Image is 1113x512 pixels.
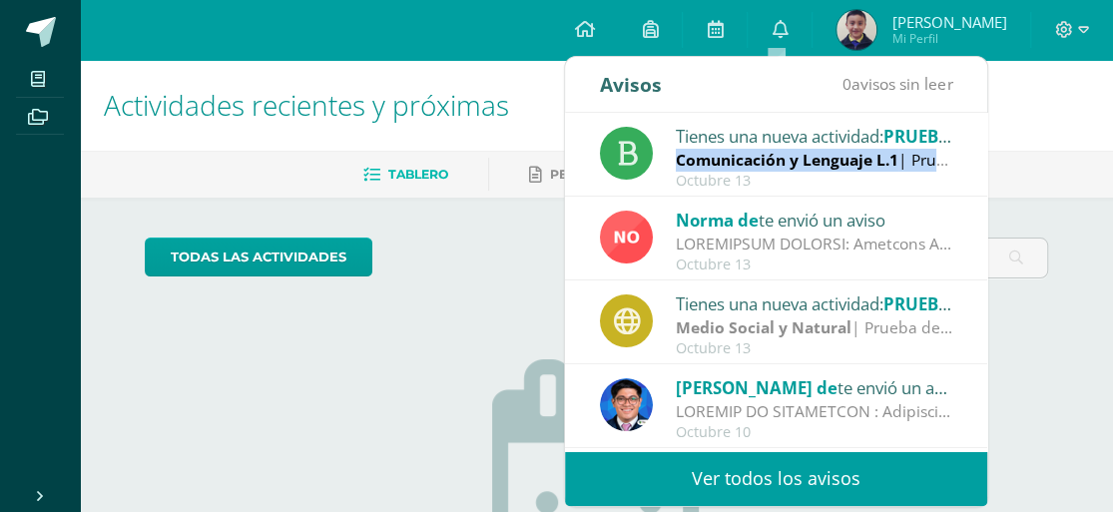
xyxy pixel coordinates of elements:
[529,159,721,191] a: Pendientes de entrega
[891,12,1006,32] span: [PERSON_NAME]
[891,30,1006,47] span: Mi Perfil
[145,238,372,276] a: todas las Actividades
[676,290,953,316] div: Tienes una nueva actividad:
[676,256,953,273] div: Octubre 13
[676,149,898,171] strong: Comunicación y Lenguaje L.1
[676,316,851,338] strong: Medio Social y Natural
[363,159,448,191] a: Tablero
[883,292,1091,315] span: PRUEBA DE LOGRO FINAL
[676,424,953,441] div: Octubre 10
[388,167,448,182] span: Tablero
[676,233,953,256] div: OLIMPIADAS MATIFIC: Queridos Padres de Familia Se les invita a participar en la Olimpiada de Mate...
[676,316,953,339] div: | Prueba de Logro
[676,340,953,357] div: Octubre 13
[842,73,851,95] span: 0
[842,73,952,95] span: avisos sin leer
[676,376,837,399] span: [PERSON_NAME] de
[676,173,953,190] div: Octubre 13
[883,125,1091,148] span: PRUEBA FINAL DE LOGRO
[104,86,509,124] span: Actividades recientes y próximas
[836,10,876,50] img: d31fc14543e0c1a96a75f2de9e805c69.png
[600,378,653,431] img: 038ac9c5e6207f3bea702a86cda391b3.png
[600,57,662,112] div: Avisos
[676,209,759,232] span: Norma de
[676,400,953,423] div: MENSAJE DE VACACIONES : Estimados padres de familia: Reciban un cordial saludo. Deseo expresarles...
[600,211,653,263] img: 62c233b24bd104410302cdef3faad317.png
[676,149,953,172] div: | Prueba de Logro
[676,123,953,149] div: Tienes una nueva actividad:
[550,167,721,182] span: Pendientes de entrega
[565,451,987,506] a: Ver todos los avisos
[676,374,953,400] div: te envió un aviso
[676,207,953,233] div: te envió un aviso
